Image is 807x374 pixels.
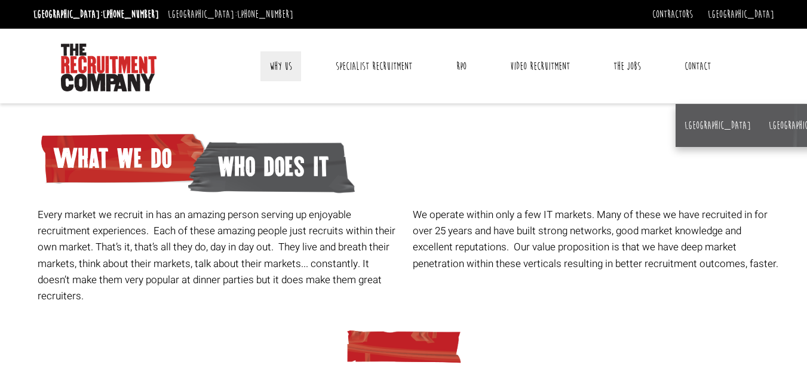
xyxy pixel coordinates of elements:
a: [GEOGRAPHIC_DATA] [708,8,774,21]
li: [GEOGRAPHIC_DATA]: [165,5,296,24]
a: [GEOGRAPHIC_DATA] [685,119,751,132]
a: The Jobs [605,51,650,81]
a: Why Us [260,51,301,81]
li: [GEOGRAPHIC_DATA]: [30,5,162,24]
a: [PHONE_NUMBER] [103,8,159,21]
a: Contact [676,51,720,81]
a: Contractors [652,8,693,21]
a: Specialist Recruitment [327,51,421,81]
span: . [776,256,778,271]
p: We operate within only a few IT markets. Many of these we have recruited in for over 25 years and... [413,207,779,272]
a: [PHONE_NUMBER] [237,8,293,21]
a: RPO [447,51,475,81]
a: Video Recruitment [501,51,579,81]
p: Every market we recruit in has an amazing person serving up enjoyable recruitment experiences. Ea... [38,207,404,304]
img: The Recruitment Company [61,44,157,91]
